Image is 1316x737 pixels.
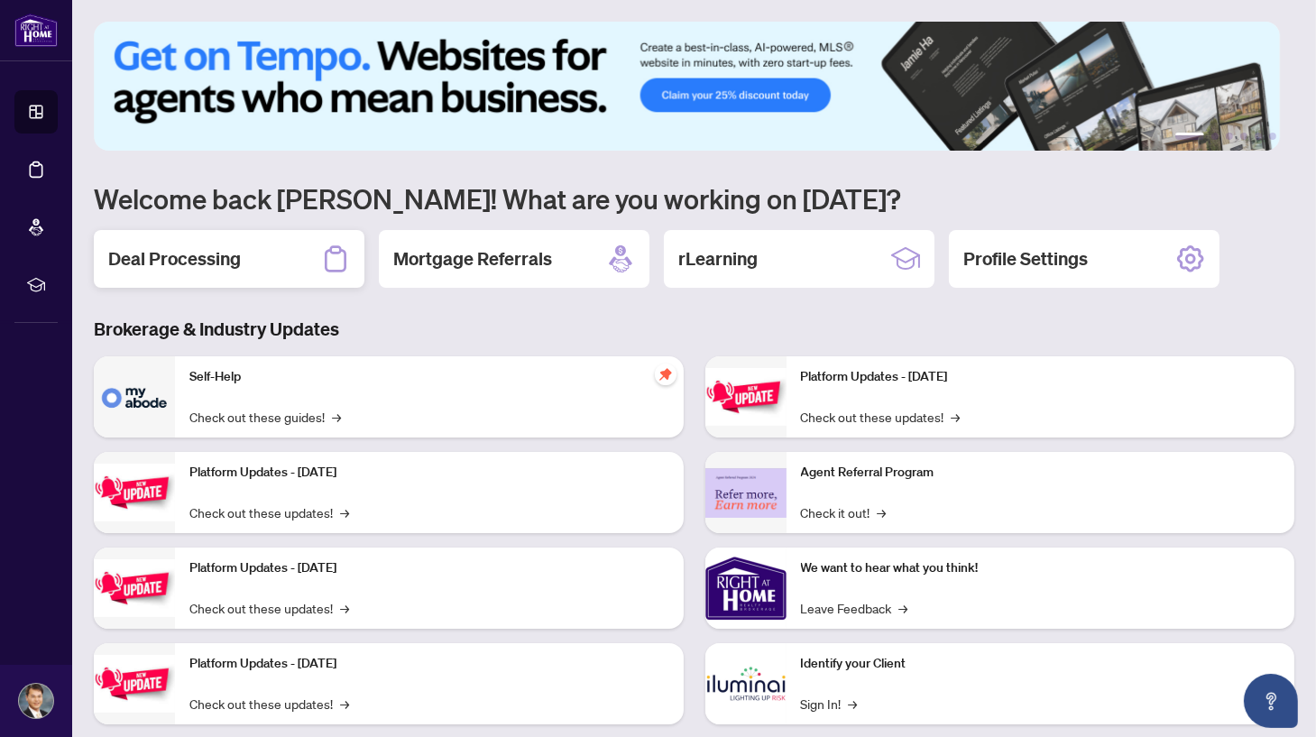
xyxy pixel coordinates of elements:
h1: Welcome back [PERSON_NAME]! What are you working on [DATE]? [94,181,1294,216]
span: pushpin [655,364,676,385]
span: → [849,694,858,714]
span: → [878,502,887,522]
h2: rLearning [678,246,758,272]
p: Platform Updates - [DATE] [801,367,1281,387]
span: → [340,694,349,714]
p: Self-Help [189,367,669,387]
p: Platform Updates - [DATE] [189,654,669,674]
button: 5 [1255,133,1262,140]
h3: Brokerage & Industry Updates [94,317,1294,342]
img: We want to hear what you think! [705,548,787,629]
a: Check out these updates!→ [189,598,349,618]
h2: Deal Processing [108,246,241,272]
a: Check it out!→ [801,502,887,522]
img: Platform Updates - July 21, 2025 [94,559,175,616]
span: → [952,407,961,427]
a: Leave Feedback→ [801,598,908,618]
p: Identify your Client [801,654,1281,674]
button: 3 [1226,133,1233,140]
a: Check out these updates!→ [189,694,349,714]
img: Platform Updates - July 8, 2025 [94,655,175,712]
img: Self-Help [94,356,175,438]
button: 6 [1269,133,1276,140]
button: 2 [1211,133,1219,140]
h2: Profile Settings [963,246,1088,272]
p: We want to hear what you think! [801,558,1281,578]
img: logo [14,14,58,47]
a: Check out these updates!→ [801,407,961,427]
span: → [340,502,349,522]
img: Agent Referral Program [705,468,787,518]
p: Platform Updates - [DATE] [189,558,669,578]
a: Sign In!→ [801,694,858,714]
span: → [340,598,349,618]
h2: Mortgage Referrals [393,246,552,272]
span: → [899,598,908,618]
button: 1 [1175,133,1204,140]
img: Platform Updates - September 16, 2025 [94,464,175,521]
span: → [332,407,341,427]
a: Check out these guides!→ [189,407,341,427]
img: Slide 0 [94,22,1280,151]
button: 4 [1240,133,1247,140]
p: Agent Referral Program [801,463,1281,483]
button: Open asap [1244,674,1298,728]
img: Platform Updates - June 23, 2025 [705,368,787,425]
img: Identify your Client [705,643,787,724]
a: Check out these updates!→ [189,502,349,522]
img: Profile Icon [19,684,53,718]
p: Platform Updates - [DATE] [189,463,669,483]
